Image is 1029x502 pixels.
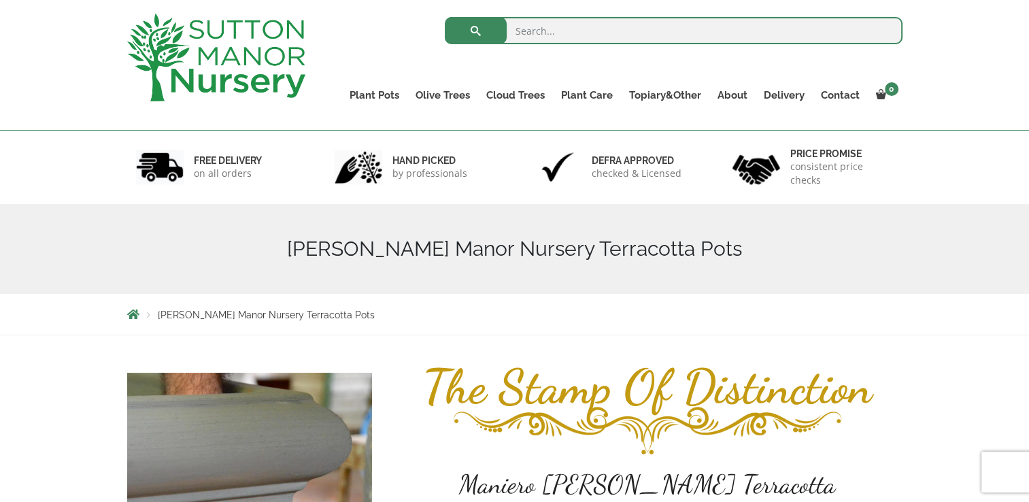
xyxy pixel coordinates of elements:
[392,373,903,455] h2: The Stamp Of Distinction
[790,160,894,187] p: consistent price checks
[136,150,184,184] img: 1.jpg
[592,154,681,167] h6: Defra approved
[392,154,467,167] h6: hand picked
[621,86,709,105] a: Topiary&Other
[868,86,903,105] a: 0
[553,86,621,105] a: Plant Care
[709,86,756,105] a: About
[790,148,894,160] h6: Price promise
[885,82,898,96] span: 0
[392,472,903,497] h3: Maniero [PERSON_NAME] Terracotta
[534,150,581,184] img: 3.jpg
[478,86,553,105] a: Cloud Trees
[756,86,813,105] a: Delivery
[194,167,262,180] p: on all orders
[127,237,903,261] h1: [PERSON_NAME] Manor Nursery Terracotta Pots
[813,86,868,105] a: Contact
[445,17,903,44] input: Search...
[392,167,467,180] p: by professionals
[127,14,305,101] img: logo
[592,167,681,180] p: checked & Licensed
[158,309,375,320] span: [PERSON_NAME] Manor Nursery Terracotta Pots
[335,150,382,184] img: 2.jpg
[127,309,903,320] nav: Breadcrumbs
[194,154,262,167] h6: FREE DELIVERY
[341,86,407,105] a: Plant Pots
[407,86,478,105] a: Olive Trees
[732,146,780,188] img: 4.jpg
